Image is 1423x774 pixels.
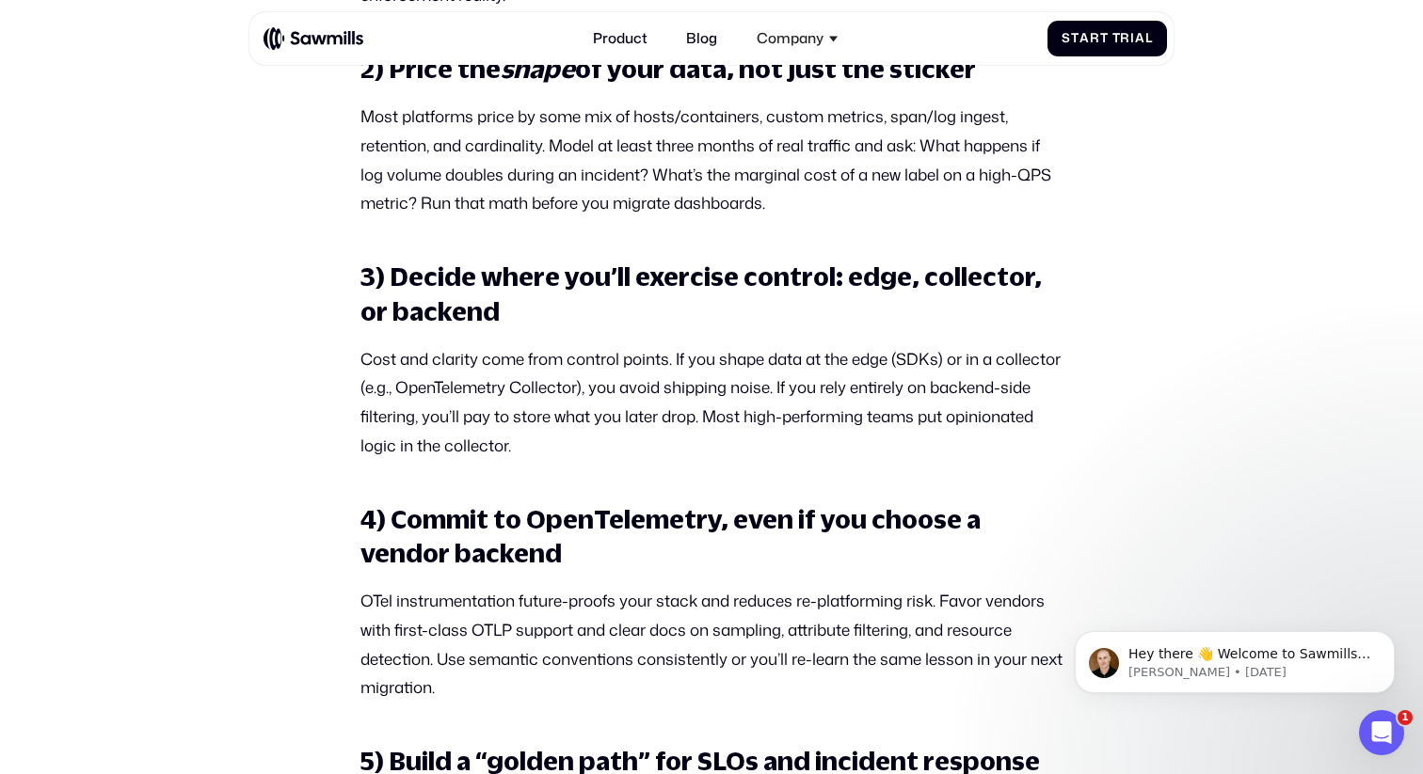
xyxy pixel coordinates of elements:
[360,344,1063,460] p: Cost and clarity come from control points. If you shape data at the edge (SDKs) or in a collector...
[583,20,659,58] a: Product
[1359,710,1404,755] iframe: Intercom live chat
[1130,31,1135,46] span: i
[1100,31,1109,46] span: t
[360,261,1042,325] strong: 3) Decide where you’ll exercise control: edge, collector, or backend
[1090,31,1100,46] span: r
[676,20,728,58] a: Blog
[1062,31,1071,46] span: S
[1398,710,1413,725] span: 1
[1047,21,1167,57] a: StartTrial
[757,30,823,47] div: Company
[360,54,976,84] strong: 2) Price the of your data, not just the sticker
[501,54,575,84] em: shape
[1120,31,1130,46] span: r
[1079,31,1090,46] span: a
[1145,31,1153,46] span: l
[360,586,1063,702] p: OTel instrumentation future-proofs your stack and reduces re-platforming risk. Favor vendors with...
[1071,31,1079,46] span: t
[360,102,1063,217] p: Most platforms price by some mix of hosts/containers, custom metrics, span/log ingest, retention,...
[1135,31,1145,46] span: a
[1112,31,1121,46] span: T
[746,20,848,58] div: Company
[1047,592,1423,723] iframe: Intercom notifications message
[360,504,981,568] strong: 4) Commit to OpenTelemetry, even if you choose a vendor backend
